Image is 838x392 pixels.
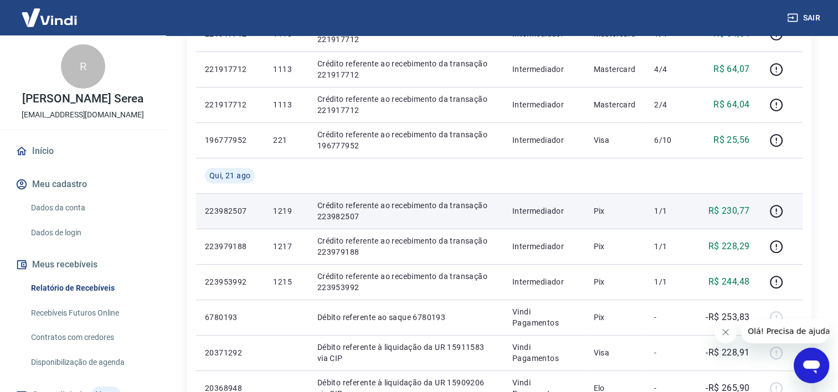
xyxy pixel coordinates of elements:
p: 1/1 [654,241,687,252]
p: 1113 [273,99,299,110]
p: Mastercard [593,99,636,110]
p: 6/10 [654,135,687,146]
iframe: Mensagem da empresa [741,319,829,343]
p: - [654,312,687,323]
iframe: Botão para abrir a janela de mensagens [794,348,829,383]
p: Crédito referente ao recebimento da transação 221917712 [317,58,495,80]
a: Dados da conta [27,197,152,219]
a: Disponibilização de agenda [27,351,152,374]
p: Débito referente à liquidação da UR 15911583 via CIP [317,342,495,364]
p: Pix [593,276,636,287]
p: -R$ 228,91 [706,346,749,359]
p: 1219 [273,205,299,216]
p: Crédito referente ao recebimento da transação 196777952 [317,129,495,151]
p: Intermediador [512,64,576,75]
button: Meu cadastro [13,172,152,197]
p: 221 [273,135,299,146]
p: 6780193 [205,312,255,323]
p: Pix [593,241,636,252]
p: Intermediador [512,205,576,216]
img: Vindi [13,1,85,34]
p: R$ 64,04 [713,98,749,111]
p: Vindi Pagamentos [512,306,576,328]
p: Crédito referente ao recebimento da transação 223953992 [317,271,495,293]
span: Olá! Precisa de ajuda? [7,8,93,17]
p: Crédito referente ao recebimento da transação 221917712 [317,94,495,116]
p: Pix [593,312,636,323]
p: 1215 [273,276,299,287]
p: 1/1 [654,276,687,287]
p: [PERSON_NAME] Serea [22,93,143,105]
p: Visa [593,347,636,358]
p: 223982507 [205,205,255,216]
p: 4/4 [654,64,687,75]
p: Débito referente ao saque 6780193 [317,312,495,323]
p: 196777952 [205,135,255,146]
p: Intermediador [512,276,576,287]
a: Recebíveis Futuros Online [27,302,152,324]
p: 2/4 [654,99,687,110]
p: R$ 64,07 [713,63,749,76]
p: Mastercard [593,64,636,75]
p: Crédito referente ao recebimento da transação 223982507 [317,200,495,222]
p: 221917712 [205,64,255,75]
a: Relatório de Recebíveis [27,277,152,300]
p: Intermediador [512,99,576,110]
span: Qui, 21 ago [209,170,250,181]
p: 223979188 [205,241,255,252]
p: Vindi Pagamentos [512,342,576,364]
p: -R$ 253,83 [706,311,749,324]
p: R$ 230,77 [708,204,750,218]
p: Intermediador [512,241,576,252]
button: Meus recebíveis [13,252,152,277]
p: - [654,347,687,358]
p: Visa [593,135,636,146]
p: 1113 [273,64,299,75]
button: Sair [785,8,825,28]
a: Dados de login [27,221,152,244]
p: R$ 25,56 [713,133,749,147]
iframe: Fechar mensagem [714,321,737,343]
div: R [61,44,105,89]
p: R$ 228,29 [708,240,750,253]
a: Início [13,139,152,163]
p: 223953992 [205,276,255,287]
p: 1/1 [654,205,687,216]
p: 20371292 [205,347,255,358]
p: R$ 244,48 [708,275,750,288]
p: Intermediador [512,135,576,146]
p: Pix [593,205,636,216]
p: 1217 [273,241,299,252]
p: 221917712 [205,99,255,110]
a: Contratos com credores [27,326,152,349]
p: Crédito referente ao recebimento da transação 223979188 [317,235,495,257]
p: [EMAIL_ADDRESS][DOMAIN_NAME] [22,109,144,121]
